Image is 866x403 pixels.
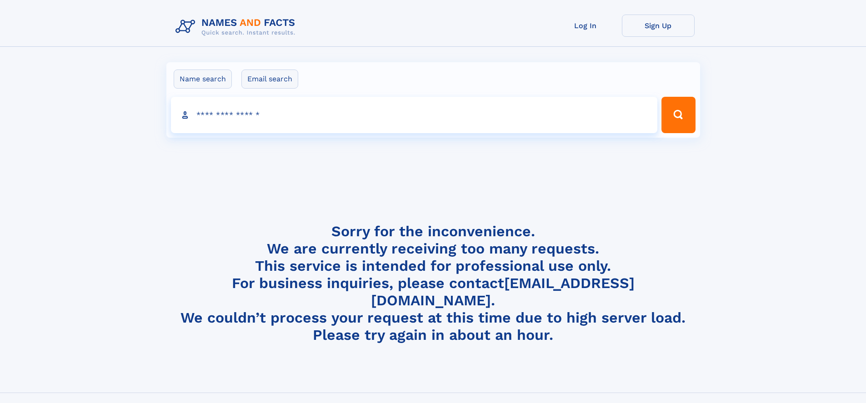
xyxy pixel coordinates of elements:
[172,15,303,39] img: Logo Names and Facts
[241,70,298,89] label: Email search
[371,274,635,309] a: [EMAIL_ADDRESS][DOMAIN_NAME]
[549,15,622,37] a: Log In
[171,97,658,133] input: search input
[172,223,695,344] h4: Sorry for the inconvenience. We are currently receiving too many requests. This service is intend...
[174,70,232,89] label: Name search
[661,97,695,133] button: Search Button
[622,15,695,37] a: Sign Up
